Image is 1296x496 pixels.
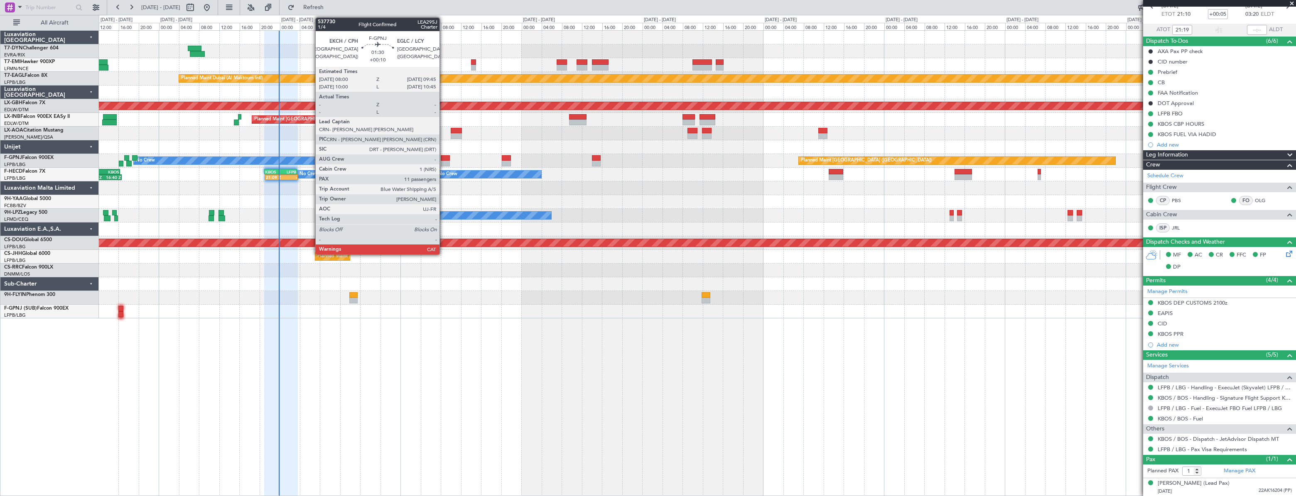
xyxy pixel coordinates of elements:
div: 20:00 [139,23,159,30]
label: Planned PAX [1147,467,1178,475]
div: [DATE] - [DATE] [1006,17,1038,24]
div: 16:00 [602,23,623,30]
div: 12:00 [582,23,602,30]
span: Leg Information [1146,150,1188,160]
a: CS-RRCFalcon 900LX [4,265,53,270]
div: [DATE] - [DATE] [1127,17,1159,24]
span: T7-DYN [4,46,23,51]
span: CS-JHH [4,251,22,256]
div: EAPIS [1158,310,1173,317]
a: Schedule Crew [1147,172,1183,180]
span: (1/1) [1266,454,1278,463]
div: 12:00 [461,23,481,30]
span: CS-DOU [4,237,24,242]
a: F-GPNJFalcon 900EX [4,155,54,160]
div: 08:00 [1046,23,1066,30]
div: 08:00 [562,23,582,30]
span: Cabin Crew [1146,210,1177,220]
div: 12:00 [945,23,965,30]
div: 08:00 [320,23,341,30]
a: LX-AOACitation Mustang [4,128,64,133]
input: --:-- [1172,25,1192,35]
a: LFPB/LBG [4,161,26,168]
span: 22AK16204 (PP) [1259,487,1292,494]
div: 12:00 [1065,23,1086,30]
div: 04:00 [904,23,925,30]
a: LFPB/LBG [4,257,26,264]
div: 16:00 [965,23,985,30]
div: KBOS DEP CUSTOMS 2100z [1158,299,1227,306]
div: KBOS [102,169,119,174]
button: Refresh [284,1,334,14]
a: EVRA/RIX [4,52,25,58]
span: ETOT [1161,10,1175,19]
span: All Aircraft [22,20,88,26]
div: KBOS FUEL VIA HADID [1158,131,1216,138]
div: 20:00 [1106,23,1126,30]
span: Dispatch Checks and Weather [1146,237,1225,247]
span: (5/5) [1266,350,1278,359]
a: PBS [1172,197,1190,204]
a: Manage PAX [1224,467,1255,475]
div: 04:00 [1025,23,1046,30]
a: T7-EMIHawker 900XP [4,59,55,64]
div: 08:00 [804,23,824,30]
span: F-GPNJ (SUB) [4,306,37,311]
div: 12:00 [219,23,240,30]
span: T7-EMI [4,59,20,64]
span: DP [1173,263,1181,271]
span: F-GPNJ [4,155,22,160]
div: Planned Maint [GEOGRAPHIC_DATA] ([GEOGRAPHIC_DATA]) [254,113,385,126]
div: 04:00 [783,23,804,30]
a: OLG [1255,197,1274,204]
div: FAA Notification [1158,89,1198,96]
span: [DATE] - [DATE] [141,4,180,11]
span: F-HECD [4,169,22,174]
span: (6/6) [1266,37,1278,45]
span: 9H-FLYIN [4,292,26,297]
span: 9H-LPZ [4,210,21,215]
a: EDLW/DTM [4,120,29,127]
span: CS-RRC [4,265,22,270]
div: 20:00 [985,23,1005,30]
div: [DATE] - [DATE] [281,17,313,24]
div: 04:00 [179,23,199,30]
div: [PERSON_NAME] (Lead Pax) [1158,479,1230,488]
div: 16:00 [361,23,381,30]
a: EDLW/DTM [4,107,29,113]
a: LFMD/CEQ [4,216,28,222]
div: 00:00 [159,23,179,30]
input: Trip Number [25,1,73,14]
a: JRL [1172,224,1190,232]
a: LFPB/LBG [4,175,26,181]
span: 03:20 [1245,10,1259,19]
span: [DATE] [1158,488,1172,494]
span: Refresh [296,5,331,10]
span: ATOT [1156,26,1170,34]
span: MF [1173,251,1181,259]
div: 00:00 [884,23,905,30]
div: KBOS PPR [1158,330,1183,337]
span: Services [1146,350,1168,360]
div: 00:00 [643,23,663,30]
span: 21:10 [1177,10,1190,19]
span: (4/4) [1266,276,1278,284]
a: F-GPNJ (SUB)Falcon 900EX [4,306,69,311]
span: FFC [1237,251,1246,259]
a: Manage Services [1147,362,1189,370]
a: 9H-FLYINPhenom 300 [4,292,55,297]
div: 20:00 [622,23,643,30]
div: 16:00 [119,23,139,30]
div: - [281,175,297,180]
div: 04:00 [542,23,562,30]
div: [DATE] - [DATE] [886,17,918,24]
div: Prebrief [1158,68,1177,76]
div: 16:00 [844,23,864,30]
span: FP [1260,251,1266,259]
div: 12:00 [824,23,844,30]
div: AXA Pax PP check [1158,48,1203,55]
a: [PERSON_NAME]/QSA [4,134,53,140]
a: T7-DYNChallenger 604 [4,46,59,51]
div: [DATE] - [DATE] [160,17,192,24]
a: LFPB/LBG [4,312,26,318]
